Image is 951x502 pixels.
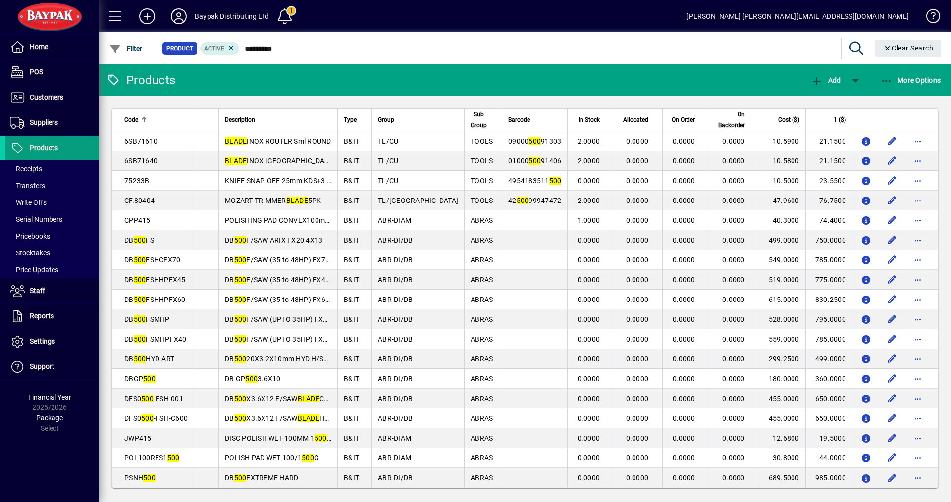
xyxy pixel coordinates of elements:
button: Edit [884,391,900,406]
td: 21.1500 [805,151,852,171]
span: TOOLS [471,197,493,204]
span: 01000 91406 [508,157,561,165]
div: In Stock [574,114,609,125]
span: ABR-DI/DB [378,335,413,343]
span: 0.0000 [626,236,649,244]
td: 795.0000 [805,309,852,329]
span: DB F/SAW (UPTO 35HP) FX40 4X13 [225,335,350,343]
span: 09000 91303 [508,137,561,145]
span: DB FSMHPFX40 [124,335,187,343]
em: BLADE [286,197,308,204]
span: 0.0000 [626,375,649,383]
span: B&IT [344,216,359,224]
span: On Backorder [715,109,744,131]
span: B&IT [344,157,359,165]
td: 10.5900 [759,131,805,151]
button: More options [910,470,926,486]
span: 1 ($) [834,114,846,125]
span: More Options [881,76,941,84]
button: More options [910,173,926,189]
div: Baypak Distributing Ltd [195,8,269,24]
span: Customers [30,93,63,101]
em: 500 [134,236,146,244]
span: Suppliers [30,118,58,126]
span: 0.0000 [722,315,745,323]
span: 0.0000 [722,395,745,402]
div: Sub Group [471,109,496,131]
span: CPP415 [124,216,151,224]
span: Cost ($) [778,114,799,125]
span: B&IT [344,197,359,204]
span: DB F/SAW (UPTO 35HP) FX30 4X13 [225,315,350,323]
button: Edit [884,470,900,486]
span: DB X3.6X12 F/SAW HOLER [225,414,342,422]
span: 0.0000 [673,296,695,303]
td: 650.0000 [805,408,852,428]
span: DB 20X3.2X10mm HYD H/SAW FLUSH [225,355,358,363]
span: 0.0000 [626,157,649,165]
em: 500 [141,414,154,422]
span: B&IT [344,355,359,363]
span: DB FSHHPFX60 [124,296,186,303]
td: 785.0000 [805,329,852,349]
td: 455.0000 [759,389,805,408]
a: Settings [5,329,99,354]
button: Edit [884,212,900,228]
td: 750.0000 [805,230,852,250]
td: 499.0000 [805,349,852,369]
span: 0.0000 [626,177,649,185]
button: Edit [884,173,900,189]
span: 0.0000 [722,216,745,224]
span: DB HYD-ART [124,355,174,363]
span: B&IT [344,137,359,145]
em: 500 [134,355,146,363]
em: 500 [134,315,146,323]
td: 650.0000 [805,389,852,408]
span: Add [811,76,841,84]
span: 6SB71610 [124,137,158,145]
button: Add [808,71,843,89]
span: 0.0000 [722,335,745,343]
em: 500 [234,395,247,402]
span: 0.0000 [722,355,745,363]
button: Edit [884,430,900,446]
span: ABRAS [471,216,493,224]
div: On Order [669,114,704,125]
span: Home [30,43,48,50]
span: DB X3.6X12 F/SAW C609 HOLER [225,395,361,402]
em: 500 [528,157,541,165]
span: 0.0000 [626,216,649,224]
td: 76.7500 [805,191,852,210]
span: 0.0000 [722,276,745,284]
button: More options [910,232,926,248]
span: DBGP [124,375,156,383]
span: TL/CU [378,177,398,185]
td: 455.0000 [759,408,805,428]
td: 785.0000 [805,250,852,270]
span: B&IT [344,177,359,185]
span: B&IT [344,315,359,323]
span: ABR-DI/DB [378,395,413,402]
span: Product [166,44,193,53]
span: POLISHING PAD CONVEX100mm#1 [225,216,352,224]
span: 0.0000 [722,197,745,204]
span: ABR-DI/DB [378,256,413,264]
span: Settings [30,337,55,345]
span: 42 99947472 [508,197,561,204]
span: Reports [30,312,54,320]
span: 4954183511 [508,177,561,185]
button: More options [910,351,926,367]
span: 0.0000 [626,355,649,363]
em: 500 [234,256,247,264]
span: In Stock [579,114,600,125]
button: More options [910,430,926,446]
span: Description [225,114,255,125]
a: Support [5,354,99,379]
span: 0.0000 [722,236,745,244]
button: Edit [884,351,900,367]
span: 0.0000 [673,197,695,204]
span: DB F/SAW (35 to 48HP) FX45 4X13 [225,276,348,284]
em: BLADE [298,414,319,422]
div: Group [378,114,458,125]
span: Code [124,114,138,125]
